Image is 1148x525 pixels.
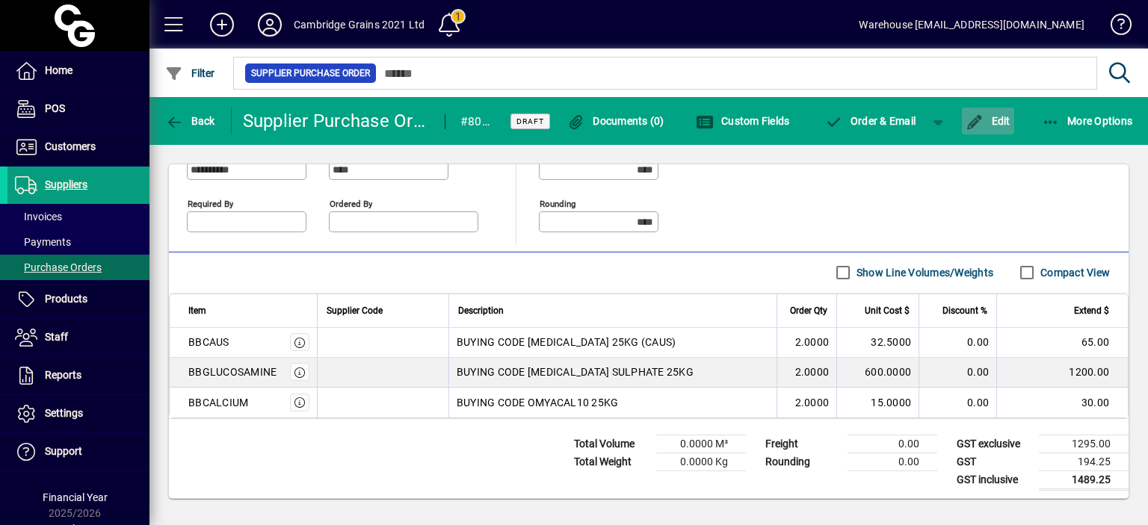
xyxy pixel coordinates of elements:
span: More Options [1042,115,1133,127]
span: Staff [45,331,68,343]
span: Back [165,115,215,127]
td: 2.0000 [777,358,836,388]
span: Financial Year [43,491,108,503]
span: Discount % [942,302,987,319]
td: 600.0000 [836,358,919,388]
span: Order Qty [790,302,827,319]
span: Customers [45,140,96,152]
a: Customers [7,128,149,166]
td: GST inclusive [949,470,1039,489]
span: Draft [516,117,544,126]
td: 0.00 [919,358,996,388]
td: 30.00 [996,388,1128,417]
span: BUYING CODE [MEDICAL_DATA] SULPHATE 25KG [457,364,694,379]
div: Warehouse [EMAIL_ADDRESS][DOMAIN_NAME] [859,13,1084,37]
a: Staff [7,319,149,356]
td: 2.0000 [777,328,836,358]
td: 1295.00 [1039,435,1129,453]
a: Purchase Orders [7,255,149,280]
button: Custom Fields [692,108,794,134]
td: 1489.25 [1039,470,1129,489]
span: Reports [45,369,81,381]
td: 2.0000 [777,388,836,417]
span: Invoices [15,211,62,223]
mat-label: Required by [188,198,233,208]
button: Profile [246,11,294,38]
span: BUYING CODE OMYACAL10 25KG [457,395,619,410]
div: BBCALCIUM [188,395,248,410]
td: 194.25 [1039,453,1129,470]
div: Supplier Purchase Order [243,109,430,133]
span: Extend $ [1074,302,1109,319]
a: Products [7,281,149,318]
td: Total Volume [567,435,656,453]
a: Support [7,433,149,470]
span: Home [45,64,72,76]
button: Documents (0) [564,108,668,134]
label: Compact View [1037,265,1110,280]
td: 65.00 [996,328,1128,358]
td: 0.00 [848,453,937,470]
td: 0.00 [919,388,996,417]
td: 32.5000 [836,328,919,358]
span: Settings [45,407,83,419]
span: Description [458,302,504,319]
span: Documents (0) [567,115,664,127]
span: Custom Fields [696,115,790,127]
td: Freight [758,435,848,453]
td: 15.0000 [836,388,919,417]
td: 0.00 [848,435,937,453]
td: Total Weight [567,453,656,470]
div: BBCAUS [188,335,229,350]
button: More Options [1038,108,1137,134]
span: Supplier Purchase Order [251,66,370,81]
span: Suppliers [45,178,87,190]
div: BBGLUCOSAMINE [188,364,277,379]
a: Home [7,52,149,90]
span: Item [188,302,206,319]
td: 1200.00 [996,358,1128,388]
button: Edit [962,108,1014,134]
span: Payments [15,236,71,248]
mat-label: Ordered by [330,198,372,208]
td: GST exclusive [949,435,1039,453]
span: Order & Email [824,115,916,127]
span: Filter [165,67,215,79]
td: 0.00 [919,328,996,358]
td: 0.0000 Kg [656,453,746,470]
td: GST [949,453,1039,470]
label: Show Line Volumes/Weights [854,265,993,280]
span: Support [45,445,82,457]
span: Supplier Code [327,302,383,319]
a: Settings [7,395,149,432]
app-page-header-button: Back [149,108,232,134]
a: POS [7,90,149,128]
a: Payments [7,229,149,255]
span: Unit Cost $ [865,302,910,319]
span: BUYING CODE [MEDICAL_DATA] 25KG (CAUS) [457,335,676,350]
span: Products [45,293,87,305]
mat-label: Rounding [540,198,575,208]
div: #8083 [460,110,492,134]
button: Add [198,11,246,38]
a: Knowledge Base [1099,3,1129,52]
button: Order & Email [817,108,923,134]
span: Edit [966,115,1010,127]
a: Reports [7,357,149,394]
div: Cambridge Grains 2021 Ltd [294,13,425,37]
td: Rounding [758,453,848,470]
span: Purchase Orders [15,261,102,273]
td: 0.0000 M³ [656,435,746,453]
span: POS [45,102,65,114]
button: Filter [161,60,219,87]
button: Back [161,108,219,134]
a: Invoices [7,204,149,229]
